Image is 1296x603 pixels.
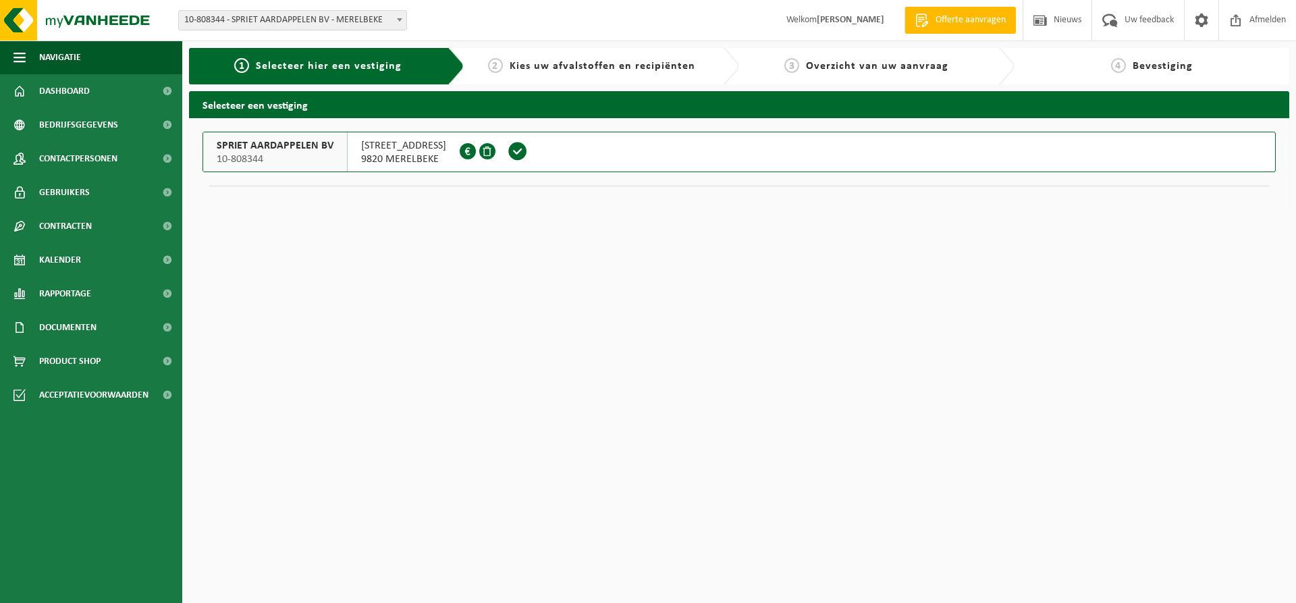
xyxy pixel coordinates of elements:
[784,58,799,73] span: 3
[39,41,81,74] span: Navigatie
[932,14,1009,27] span: Offerte aanvragen
[39,344,101,378] span: Product Shop
[39,311,97,344] span: Documenten
[179,11,406,30] span: 10-808344 - SPRIET AARDAPPELEN BV - MERELBEKE
[178,10,407,30] span: 10-808344 - SPRIET AARDAPPELEN BV - MERELBEKE
[39,209,92,243] span: Contracten
[510,61,695,72] span: Kies uw afvalstoffen en recipiënten
[905,7,1016,34] a: Offerte aanvragen
[39,108,118,142] span: Bedrijfsgegevens
[806,61,948,72] span: Overzicht van uw aanvraag
[361,153,446,166] span: 9820 MERELBEKE
[817,15,884,25] strong: [PERSON_NAME]
[1133,61,1193,72] span: Bevestiging
[39,378,148,412] span: Acceptatievoorwaarden
[39,142,117,176] span: Contactpersonen
[256,61,402,72] span: Selecteer hier een vestiging
[39,277,91,311] span: Rapportage
[488,58,503,73] span: 2
[234,58,249,73] span: 1
[202,132,1276,172] button: SPRIET AARDAPPELEN BV 10-808344 [STREET_ADDRESS]9820 MERELBEKE
[39,176,90,209] span: Gebruikers
[189,91,1289,117] h2: Selecteer een vestiging
[361,139,446,153] span: [STREET_ADDRESS]
[217,153,333,166] span: 10-808344
[39,243,81,277] span: Kalender
[39,74,90,108] span: Dashboard
[217,139,333,153] span: SPRIET AARDAPPELEN BV
[1111,58,1126,73] span: 4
